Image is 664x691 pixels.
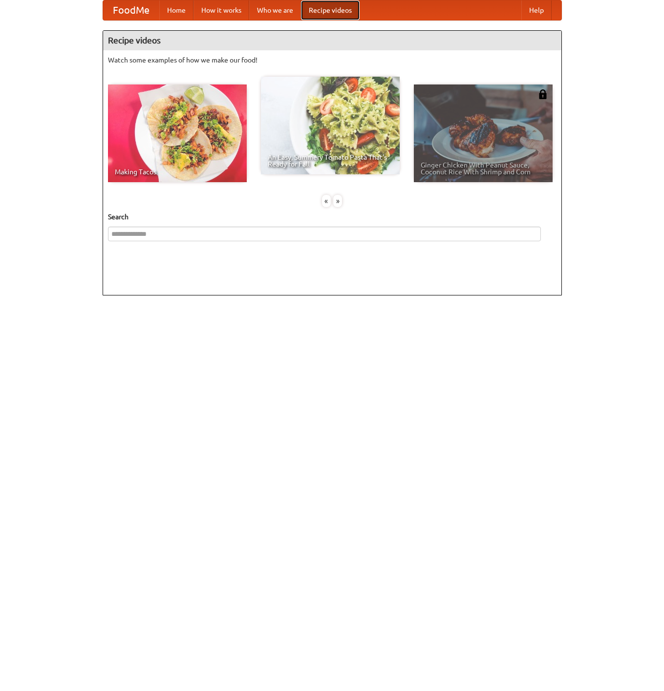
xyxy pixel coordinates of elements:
span: Making Tacos [115,168,240,175]
div: « [322,195,331,207]
a: Making Tacos [108,84,247,182]
span: An Easy, Summery Tomato Pasta That's Ready for Fall [268,154,393,168]
h5: Search [108,212,557,222]
a: Help [521,0,552,20]
img: 483408.png [538,89,548,99]
a: Home [159,0,193,20]
div: » [333,195,342,207]
h4: Recipe videos [103,31,561,50]
p: Watch some examples of how we make our food! [108,55,557,65]
a: Who we are [249,0,301,20]
a: Recipe videos [301,0,360,20]
a: An Easy, Summery Tomato Pasta That's Ready for Fall [261,77,400,174]
a: How it works [193,0,249,20]
a: FoodMe [103,0,159,20]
